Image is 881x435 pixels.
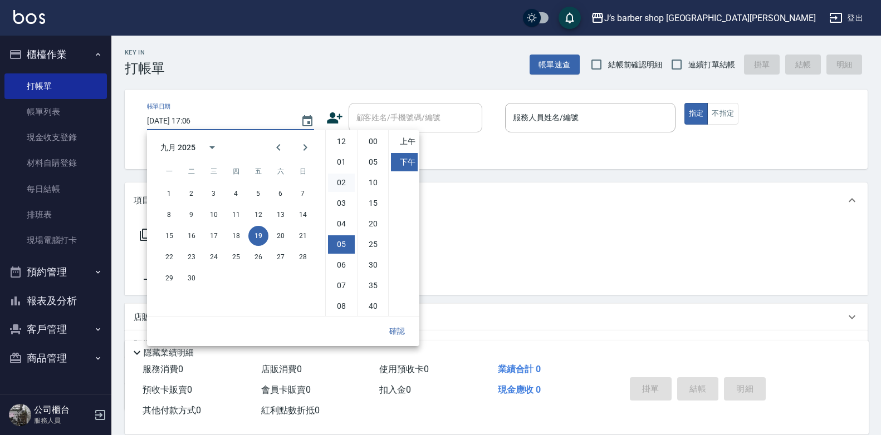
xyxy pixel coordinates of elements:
[4,125,107,150] a: 現金收支登錄
[360,174,386,192] li: 10 minutes
[4,286,107,315] button: 報表及分析
[125,182,868,218] div: 項目消費
[360,297,386,315] li: 40 minutes
[328,215,355,233] li: 4 hours
[326,130,357,316] ul: Select hours
[182,226,202,246] button: 16
[134,338,175,350] p: 預收卡販賣
[248,247,268,267] button: 26
[143,364,183,374] span: 服務消費 0
[4,150,107,176] a: 材料自購登錄
[4,202,107,228] a: 排班表
[204,247,224,267] button: 24
[271,184,291,204] button: 6
[688,59,735,71] span: 連續打單結帳
[271,205,291,225] button: 13
[391,132,418,151] li: 上午
[293,184,313,204] button: 7
[159,205,179,225] button: 8
[293,205,313,225] button: 14
[360,256,386,274] li: 30 minutes
[159,226,179,246] button: 15
[357,130,388,316] ul: Select minutes
[182,247,202,267] button: 23
[328,194,355,212] li: 3 hours
[182,268,202,288] button: 30
[4,258,107,286] button: 預約管理
[159,268,179,288] button: 29
[391,153,418,171] li: 下午
[199,134,226,161] button: calendar view is open, switch to year view
[360,132,386,151] li: 0 minutes
[4,228,107,253] a: 現場電腦打卡
[182,160,202,182] span: 星期二
[559,7,581,29] button: save
[707,103,738,125] button: 不指定
[328,276,355,295] li: 7 hours
[248,205,268,225] button: 12
[204,184,224,204] button: 3
[604,11,816,25] div: J’s barber shop [GEOGRAPHIC_DATA][PERSON_NAME]
[261,384,311,395] span: 會員卡販賣 0
[159,184,179,204] button: 1
[248,160,268,182] span: 星期五
[159,247,179,267] button: 22
[294,108,321,135] button: Choose date, selected date is 2025-09-19
[204,205,224,225] button: 10
[586,7,820,29] button: J’s barber shop [GEOGRAPHIC_DATA][PERSON_NAME]
[608,59,663,71] span: 結帳前確認明細
[379,321,415,342] button: 確認
[144,347,194,359] p: 隱藏業績明細
[226,205,246,225] button: 11
[265,134,292,161] button: Previous month
[498,364,541,374] span: 業績合計 0
[261,405,320,416] span: 紅利點數折抵 0
[360,276,386,295] li: 35 minutes
[34,404,91,416] h5: 公司櫃台
[825,8,868,28] button: 登出
[530,55,580,75] button: 帳單速查
[271,226,291,246] button: 20
[498,384,541,395] span: 現金應收 0
[328,153,355,171] li: 1 hours
[328,174,355,192] li: 2 hours
[9,404,31,426] img: Person
[4,99,107,125] a: 帳單列表
[248,226,268,246] button: 19
[147,102,170,111] label: 帳單日期
[388,130,419,316] ul: Select meridiem
[226,247,246,267] button: 25
[293,247,313,267] button: 28
[4,40,107,69] button: 櫃檯作業
[182,205,202,225] button: 9
[125,330,868,357] div: 預收卡販賣
[13,10,45,24] img: Logo
[4,73,107,99] a: 打帳單
[360,153,386,171] li: 5 minutes
[4,315,107,344] button: 客戶管理
[328,256,355,274] li: 6 hours
[160,142,195,154] div: 九月 2025
[4,176,107,202] a: 每日結帳
[360,235,386,254] li: 25 minutes
[134,195,167,206] p: 項目消費
[328,235,355,254] li: 5 hours
[159,160,179,182] span: 星期一
[143,405,201,416] span: 其他付款方式 0
[271,160,291,182] span: 星期六
[204,226,224,246] button: 17
[182,184,202,204] button: 2
[4,344,107,373] button: 商品管理
[261,364,302,374] span: 店販消費 0
[226,226,246,246] button: 18
[125,304,868,330] div: 店販銷售
[293,160,313,182] span: 星期日
[147,112,290,130] input: YYYY/MM/DD hh:mm
[360,194,386,212] li: 15 minutes
[226,184,246,204] button: 4
[271,247,291,267] button: 27
[226,160,246,182] span: 星期四
[134,312,167,323] p: 店販銷售
[125,49,165,56] h2: Key In
[328,132,355,151] li: 12 hours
